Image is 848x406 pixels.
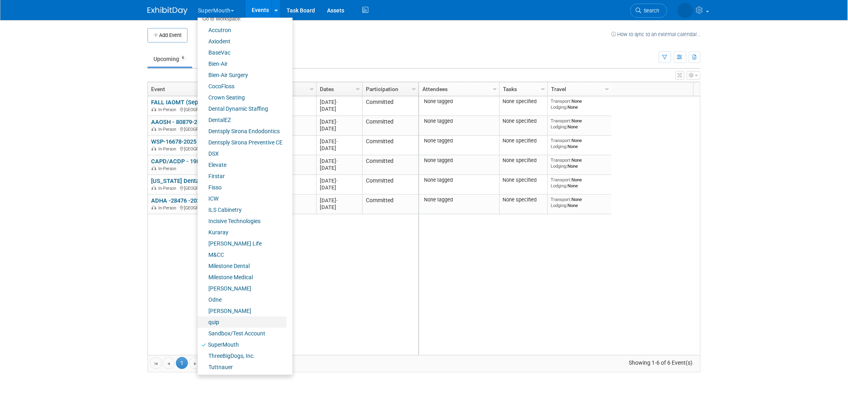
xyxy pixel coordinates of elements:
div: [GEOGRAPHIC_DATA], [GEOGRAPHIC_DATA] [151,145,313,152]
li: Go to Workspace: [198,14,287,24]
span: Lodging: [551,163,568,169]
a: Dentsply Sirona Endodontics [198,126,287,137]
span: Lodging: [551,104,568,110]
a: quip [198,317,287,328]
span: Transport: [551,138,572,143]
span: Lodging: [551,144,568,149]
a: CocoFloss [198,81,287,92]
span: Transport: [551,197,572,202]
a: Travel [551,82,606,96]
span: Transport: [551,118,572,124]
div: None tagged [422,138,497,144]
span: - [336,99,338,105]
span: - [336,158,338,164]
div: [DATE] [320,197,359,204]
a: Milestone Medical [198,272,287,283]
a: SuperMouth [198,339,287,350]
div: [GEOGRAPHIC_DATA], [GEOGRAPHIC_DATA] [151,126,313,132]
a: Incisive Technologies [198,215,287,227]
span: - [336,197,338,203]
span: Column Settings [355,86,361,92]
span: Column Settings [604,86,610,92]
span: Transport: [551,157,572,163]
a: Participation [366,82,413,96]
div: [GEOGRAPHIC_DATA], [GEOGRAPHIC_DATA] [151,185,313,191]
div: None specified [503,98,545,105]
span: - [336,119,338,125]
a: Column Settings [539,82,548,94]
a: Bien-Air Surgery [198,69,287,81]
a: Dental Dynamic Staffing [198,103,287,114]
span: Go to the next page [192,361,198,367]
div: None specified [503,138,545,144]
td: Committed [362,195,418,214]
a: Column Settings [354,82,363,94]
span: In-Person [158,205,179,211]
span: Lodging: [551,124,568,130]
span: Showing 1-6 of 6 Event(s) [622,357,700,368]
div: None specified [503,197,545,203]
a: Kuraray [198,227,287,238]
div: None tagged [422,177,497,183]
a: Column Settings [603,82,612,94]
td: Committed [362,155,418,175]
div: [DATE] [320,106,359,112]
div: [DATE] [320,138,359,145]
div: [DATE] [320,125,359,132]
img: In-Person Event [151,127,156,131]
img: ExhibitDay [147,7,188,15]
div: None None [551,118,609,130]
a: Go to the next page [189,357,201,369]
a: DSX [198,148,287,159]
span: Column Settings [411,86,417,92]
span: Column Settings [540,86,546,92]
a: ICW [198,193,287,204]
img: In-Person Event [151,146,156,150]
span: Column Settings [492,86,498,92]
span: Lodging: [551,203,568,208]
a: Firstar [198,171,287,182]
a: ILS Cabinetry [198,204,287,215]
a: Go to the previous page [163,357,175,369]
div: [DATE] [320,177,359,184]
span: Lodging: [551,183,568,189]
a: Axiodent [198,36,287,47]
span: 1 [176,357,188,369]
button: Add Event [147,28,188,43]
div: [GEOGRAPHIC_DATA], [GEOGRAPHIC_DATA] [151,106,313,113]
span: - [336,138,338,144]
span: - [336,178,338,184]
td: Committed [362,175,418,195]
a: Dentsply Sirona Preventive CE [198,137,287,148]
span: Go to the previous page [166,361,172,367]
a: Attendees [422,82,494,96]
div: None tagged [422,157,497,164]
div: [GEOGRAPHIC_DATA], [GEOGRAPHIC_DATA] [151,204,313,211]
div: [DATE] [320,164,359,171]
a: BaseVac [198,47,287,58]
div: None None [551,197,609,208]
div: [DATE] [320,184,359,191]
a: Event [151,82,311,96]
div: None tagged [422,98,497,105]
span: Search [641,8,660,14]
a: Elevate [198,159,287,171]
a: Column Settings [410,82,419,94]
a: Accutron [198,24,287,36]
a: Tasks [503,82,542,96]
a: [US_STATE] Dental Association (ODA) - 83780 [151,177,273,185]
div: None specified [503,177,545,183]
a: Sandbox/Test Account [198,328,287,339]
span: In-Person [158,166,179,171]
a: Column Settings [491,82,500,94]
span: In-Person [158,107,179,112]
a: Odne [198,294,287,305]
a: Past36 [194,51,227,67]
a: Upcoming6 [147,51,192,67]
div: None tagged [422,197,497,203]
span: In-Person [158,186,179,191]
a: DentalEZ [198,114,287,126]
span: Column Settings [309,86,315,92]
img: In-Person Event [151,186,156,190]
a: [PERSON_NAME] [198,305,287,317]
